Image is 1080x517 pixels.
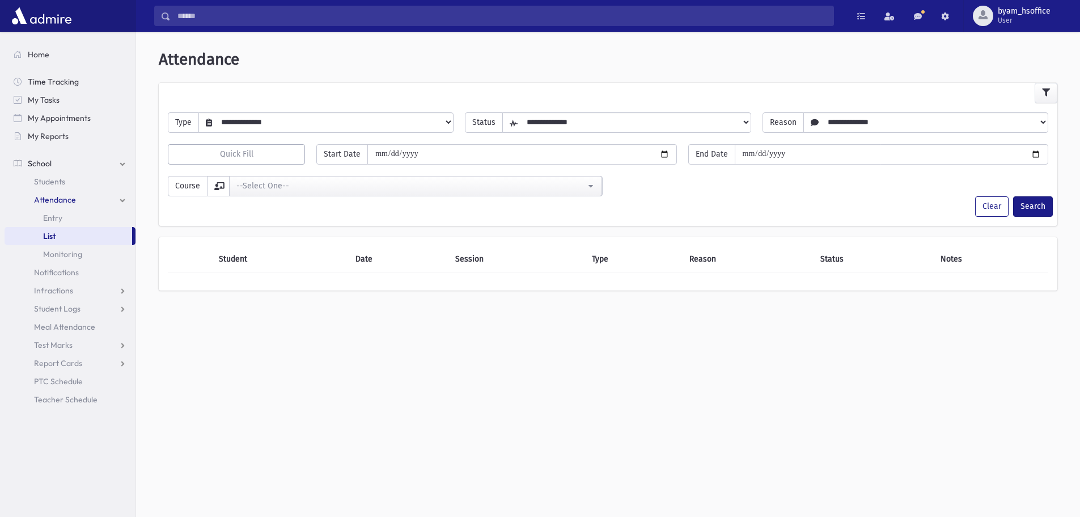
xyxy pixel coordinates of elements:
[5,91,135,109] a: My Tasks
[28,95,60,105] span: My Tasks
[5,173,135,191] a: Students
[43,213,62,223] span: Entry
[34,322,95,332] span: Meal Attendance
[975,196,1009,217] button: Clear
[212,246,349,272] th: Student
[229,176,602,196] button: --Select One--
[28,113,91,123] span: My Appointments
[934,246,1048,272] th: Notes
[28,131,69,141] span: My Reports
[5,209,135,227] a: Entry
[465,112,503,133] span: Status
[5,390,135,409] a: Teacher Schedule
[448,246,585,272] th: Session
[5,300,135,318] a: Student Logs
[763,112,804,133] span: Reason
[28,158,52,169] span: School
[5,227,132,245] a: List
[5,354,135,372] a: Report Cards
[5,281,135,300] a: Infractions
[34,394,98,405] span: Teacher Schedule
[688,144,735,165] span: End Date
[168,112,199,133] span: Type
[34,285,73,296] span: Infractions
[5,245,135,263] a: Monitoring
[43,249,82,259] span: Monitoring
[220,149,253,159] span: Quick Fill
[34,195,76,205] span: Attendance
[168,176,207,196] span: Course
[316,144,368,165] span: Start Date
[585,246,683,272] th: Type
[1013,196,1053,217] button: Search
[159,50,239,69] span: Attendance
[9,5,74,27] img: AdmirePro
[34,304,81,314] span: Student Logs
[5,372,135,390] a: PTC Schedule
[28,49,49,60] span: Home
[5,154,135,173] a: School
[998,7,1051,16] span: byam_hsoffice
[34,340,73,350] span: Test Marks
[34,267,79,278] span: Notifications
[43,231,56,241] span: List
[28,77,79,87] span: Time Tracking
[683,246,814,272] th: Reason
[349,246,448,272] th: Date
[5,336,135,354] a: Test Marks
[5,73,135,91] a: Time Tracking
[5,45,135,64] a: Home
[5,318,135,336] a: Meal Attendance
[236,180,586,192] div: --Select One--
[34,376,83,386] span: PTC Schedule
[998,16,1051,25] span: User
[34,176,65,187] span: Students
[5,109,135,127] a: My Appointments
[168,144,305,165] button: Quick Fill
[171,6,833,26] input: Search
[5,127,135,145] a: My Reports
[5,191,135,209] a: Attendance
[5,263,135,281] a: Notifications
[814,246,934,272] th: Status
[34,358,82,368] span: Report Cards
